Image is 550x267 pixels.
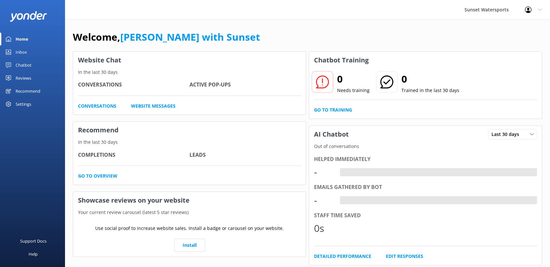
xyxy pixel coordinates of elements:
div: Settings [16,98,31,111]
div: - [340,168,345,177]
div: - [314,193,334,208]
a: Install [174,239,205,252]
h3: Website Chat [73,52,306,69]
div: - [314,164,334,180]
h4: Leads [190,151,301,159]
div: Helped immediately [314,155,537,164]
h4: Active Pop-ups [190,81,301,89]
p: Your current review carousel (latest 5 star reviews) [73,209,306,216]
span: Last 30 days [491,131,523,138]
a: Website Messages [131,102,176,110]
div: Support Docs [20,234,46,247]
p: In the last 30 days [73,139,306,146]
h3: Showcase reviews on your website [73,192,306,209]
div: - [340,196,345,205]
div: 0s [314,220,334,236]
div: Inbox [16,46,27,59]
div: Recommend [16,85,40,98]
div: Home [16,33,28,46]
h2: 0 [337,71,370,87]
div: Emails gathered by bot [314,183,537,192]
h1: Welcome, [73,29,260,45]
div: Chatbot [16,59,32,72]
a: Go to overview [78,172,117,180]
img: yonder-white-logo.png [10,11,47,22]
div: Staff time saved [314,211,537,220]
h3: Recommend [73,122,306,139]
h4: Conversations [78,81,190,89]
p: Out of conversations [309,143,542,150]
p: In the last 30 days [73,69,306,76]
a: Edit Responses [386,253,423,260]
div: Reviews [16,72,31,85]
div: Help [29,247,38,260]
a: Conversations [78,102,116,110]
a: Detailed Performance [314,253,371,260]
h4: Completions [78,151,190,159]
p: Trained in the last 30 days [401,87,459,94]
a: [PERSON_NAME] with Sunset [120,30,260,44]
p: Use social proof to increase website sales. Install a badge or carousel on your website. [95,225,284,232]
a: Go to Training [314,106,352,113]
h2: 0 [401,71,459,87]
p: Needs training [337,87,370,94]
h3: AI Chatbot [309,126,354,143]
h3: Chatbot Training [309,52,373,69]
